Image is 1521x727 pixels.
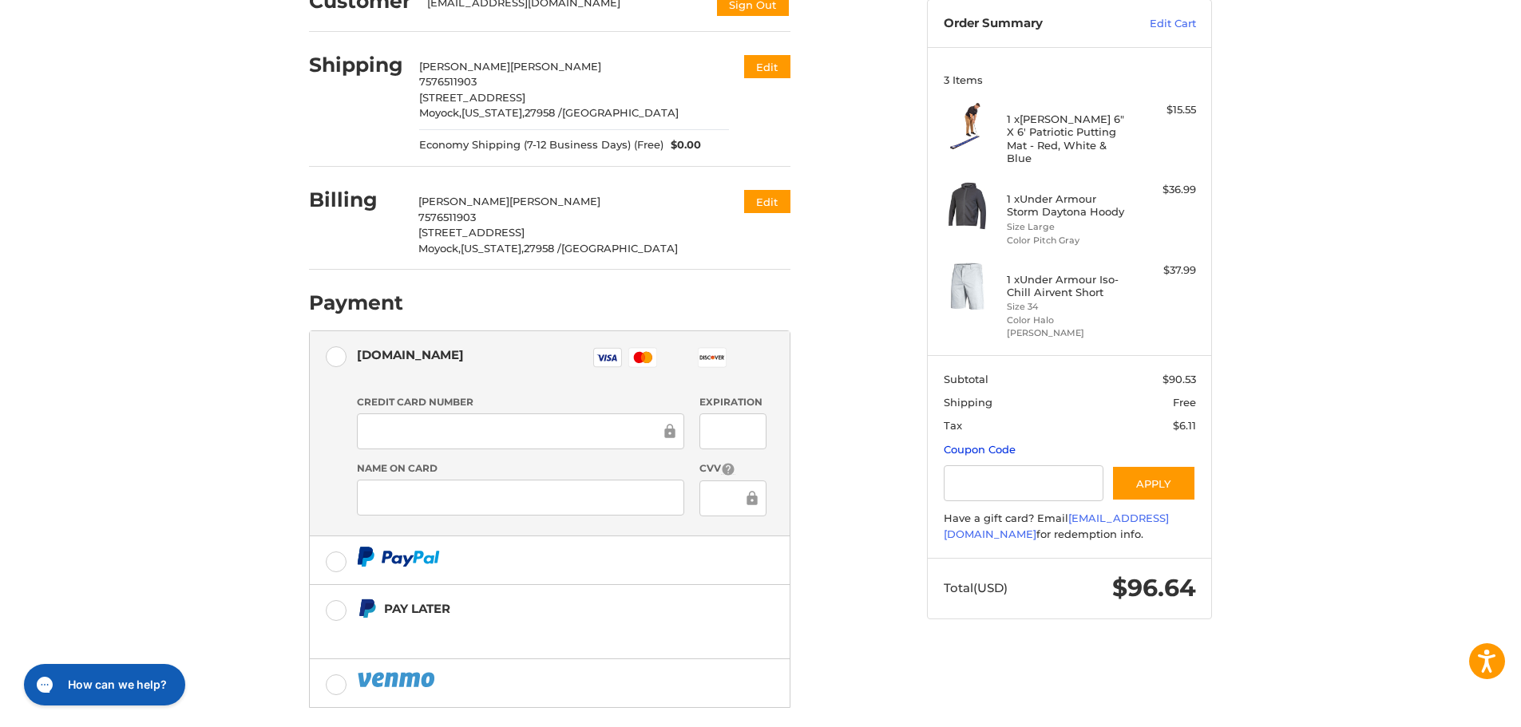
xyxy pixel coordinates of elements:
[699,395,766,409] label: Expiration
[357,547,440,567] img: PayPal icon
[418,242,461,255] span: Moyock,
[1007,314,1129,340] li: Color Halo [PERSON_NAME]
[944,16,1115,32] h3: Order Summary
[744,55,790,78] button: Edit
[1007,273,1129,299] h4: 1 x Under Armour Iso-Chill Airvent Short
[561,242,678,255] span: [GEOGRAPHIC_DATA]
[418,195,509,207] span: [PERSON_NAME]
[419,60,510,73] span: [PERSON_NAME]
[357,625,691,639] iframe: PayPal Message 2
[562,106,679,119] span: [GEOGRAPHIC_DATA]
[16,658,190,711] iframe: Gorgias live chat messenger
[461,106,525,119] span: [US_STATE],
[418,226,525,239] span: [STREET_ADDRESS]
[1007,300,1129,314] li: Size 34
[309,188,402,212] h2: Billing
[944,443,1016,456] a: Coupon Code
[418,211,476,223] span: 7576511903
[419,91,525,104] span: [STREET_ADDRESS]
[419,137,663,153] span: Economy Shipping (7-12 Business Days) (Free)
[1115,16,1196,32] a: Edit Cart
[1133,263,1196,279] div: $37.99
[944,512,1169,540] a: [EMAIL_ADDRESS][DOMAIN_NAME]
[1112,573,1196,603] span: $96.64
[1133,102,1196,118] div: $15.55
[357,670,438,689] img: PayPal icon
[1007,234,1129,247] li: Color Pitch Gray
[309,53,403,77] h2: Shipping
[1173,396,1196,409] span: Free
[524,242,561,255] span: 27958 /
[944,580,1008,595] span: Total (USD)
[1133,182,1196,198] div: $36.99
[663,137,702,153] span: $0.00
[384,595,690,622] div: Pay Later
[309,290,403,315] h2: Payment
[525,106,562,119] span: 27958 /
[357,599,377,618] img: Pay Later icon
[944,419,962,432] span: Tax
[744,190,790,213] button: Edit
[419,106,461,119] span: Moyock,
[944,465,1104,501] input: Gift Certificate or Coupon Code
[699,461,766,476] label: CVV
[1007,220,1129,234] li: Size Large
[1389,684,1521,727] iframe: Google Customer Reviews
[510,60,601,73] span: [PERSON_NAME]
[461,242,524,255] span: [US_STATE],
[1007,113,1129,164] h4: 1 x [PERSON_NAME] 6" X 6' Patriotic Putting Mat - Red, White & Blue
[1111,465,1196,501] button: Apply
[944,373,988,385] span: Subtotal
[944,511,1196,542] div: Have a gift card? Email for redemption info.
[509,195,600,207] span: [PERSON_NAME]
[419,75,477,88] span: 7576511903
[357,461,684,476] label: Name on Card
[357,342,464,368] div: [DOMAIN_NAME]
[1173,419,1196,432] span: $6.11
[944,396,992,409] span: Shipping
[1163,373,1196,385] span: $90.53
[1007,192,1129,219] h4: 1 x Under Armour Storm Daytona Hoody
[944,73,1196,86] h3: 3 Items
[357,395,684,409] label: Credit Card Number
